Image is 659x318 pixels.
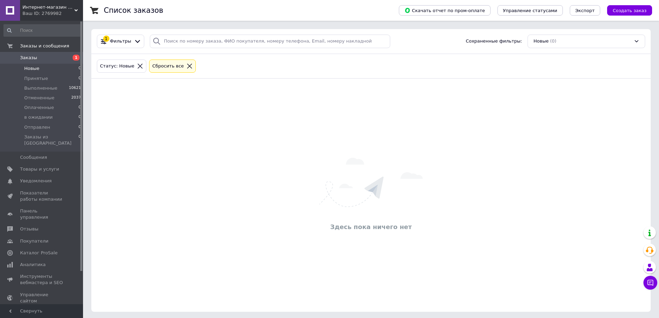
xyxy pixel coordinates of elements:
[20,292,64,304] span: Управление сайтом
[20,43,69,49] span: Заказы и сообщения
[399,5,491,16] button: Скачать отчет по пром-оплате
[79,75,81,82] span: 0
[600,8,652,13] a: Создать заказ
[20,154,47,161] span: Сообщения
[104,6,163,15] h1: Список заказов
[533,38,549,45] span: Новые
[79,114,81,120] span: 0
[79,124,81,130] span: 0
[20,55,37,61] span: Заказы
[404,7,485,13] span: Скачать отчет по пром-оплате
[22,4,74,10] span: Интернет-магазин "Находка"
[570,5,600,16] button: Экспорт
[95,222,647,231] div: Здесь пока ничего нет
[69,85,81,91] span: 10621
[643,276,657,290] button: Чат с покупателем
[24,95,54,101] span: Отмененные
[24,75,48,82] span: Принятые
[24,105,54,111] span: Оплаченные
[497,5,563,16] button: Управление статусами
[3,24,82,37] input: Поиск
[151,63,185,70] div: Сбросить все
[20,250,57,256] span: Каталог ProSale
[20,178,52,184] span: Уведомления
[71,95,81,101] span: 2037
[550,38,556,44] span: (0)
[22,10,83,17] div: Ваш ID: 2769982
[575,8,595,13] span: Экспорт
[613,8,647,13] span: Создать заказ
[150,35,391,48] input: Поиск по номеру заказа, ФИО покупателя, номеру телефона, Email, номеру накладной
[20,208,64,220] span: Панель управления
[24,134,79,146] span: Заказы из [GEOGRAPHIC_DATA]
[20,262,46,268] span: Аналитика
[79,65,81,72] span: 0
[24,85,57,91] span: Выполненные
[503,8,557,13] span: Управление статусами
[103,36,109,42] div: 1
[79,105,81,111] span: 0
[20,226,38,232] span: Отзывы
[110,38,131,45] span: Фильтры
[99,63,136,70] div: Статус: Новые
[20,190,64,202] span: Показатели работы компании
[20,273,64,286] span: Инструменты вебмастера и SEO
[24,124,50,130] span: Отправлен
[24,114,53,120] span: в ожидании
[466,38,522,45] span: Сохраненные фильтры:
[79,134,81,146] span: 0
[20,166,59,172] span: Товары и услуги
[73,55,80,61] span: 1
[607,5,652,16] button: Создать заказ
[24,65,39,72] span: Новые
[20,238,48,244] span: Покупатели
